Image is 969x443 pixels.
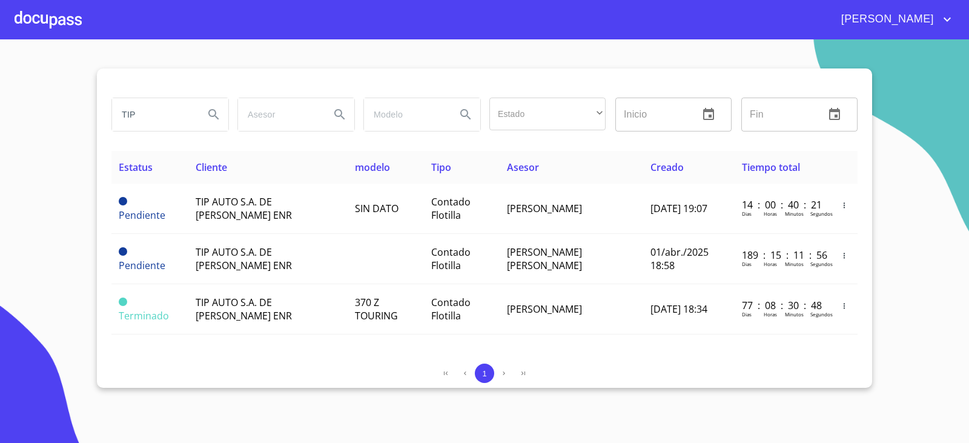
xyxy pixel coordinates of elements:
[196,195,292,222] span: TIP AUTO S.A. DE [PERSON_NAME] ENR
[507,161,539,174] span: Asesor
[650,302,707,316] span: [DATE] 18:34
[742,198,824,212] p: 14 : 00 : 40 : 21
[119,197,127,205] span: Pendiente
[764,311,777,318] p: Horas
[832,10,954,29] button: account of current user
[742,299,824,312] p: 77 : 08 : 30 : 48
[431,195,471,222] span: Contado Flotilla
[355,296,398,322] span: 370 Z TOURING
[507,302,582,316] span: [PERSON_NAME]
[119,309,169,322] span: Terminado
[451,100,480,129] button: Search
[119,298,127,306] span: Terminado
[785,311,804,318] p: Minutos
[196,296,292,322] span: TIP AUTO S.A. DE [PERSON_NAME] ENR
[764,210,777,217] p: Horas
[832,10,940,29] span: [PERSON_NAME]
[119,247,127,256] span: Pendiente
[119,259,165,272] span: Pendiente
[810,311,833,318] p: Segundos
[785,210,804,217] p: Minutos
[355,161,390,174] span: modelo
[482,369,486,378] span: 1
[199,100,228,129] button: Search
[431,296,471,322] span: Contado Flotilla
[238,98,320,131] input: search
[196,245,292,272] span: TIP AUTO S.A. DE [PERSON_NAME] ENR
[650,202,707,215] span: [DATE] 19:07
[119,208,165,222] span: Pendiente
[431,245,471,272] span: Contado Flotilla
[742,161,800,174] span: Tiempo total
[489,98,606,130] div: ​
[431,161,451,174] span: Tipo
[507,202,582,215] span: [PERSON_NAME]
[742,261,752,267] p: Dias
[355,202,399,215] span: SIN DATO
[810,261,833,267] p: Segundos
[507,245,582,272] span: [PERSON_NAME] [PERSON_NAME]
[325,100,354,129] button: Search
[196,161,227,174] span: Cliente
[742,248,824,262] p: 189 : 15 : 11 : 56
[112,98,194,131] input: search
[650,245,709,272] span: 01/abr./2025 18:58
[742,311,752,318] p: Dias
[119,161,153,174] span: Estatus
[764,261,777,267] p: Horas
[742,210,752,217] p: Dias
[785,261,804,267] p: Minutos
[650,161,684,174] span: Creado
[364,98,446,131] input: search
[810,210,833,217] p: Segundos
[475,364,494,383] button: 1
